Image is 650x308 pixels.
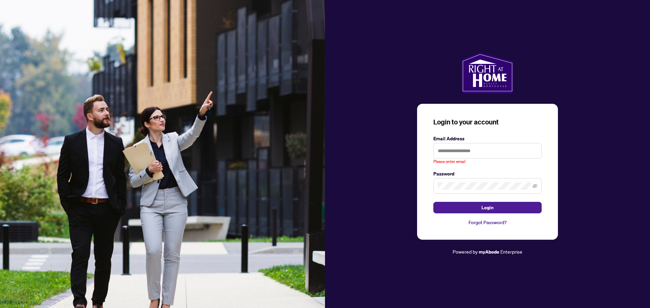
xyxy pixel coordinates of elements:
[433,170,542,177] label: Password
[533,184,537,188] span: eye-invisible
[453,248,478,255] span: Powered by
[479,248,499,256] a: myAbode
[433,117,542,127] h3: Login to your account
[500,248,522,255] span: Enterprise
[433,219,542,226] a: Forgot Password?
[433,159,465,165] span: Please enter email
[433,202,542,213] button: Login
[433,135,542,142] label: Email Address
[461,52,514,93] img: ma-logo
[481,202,494,213] span: Login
